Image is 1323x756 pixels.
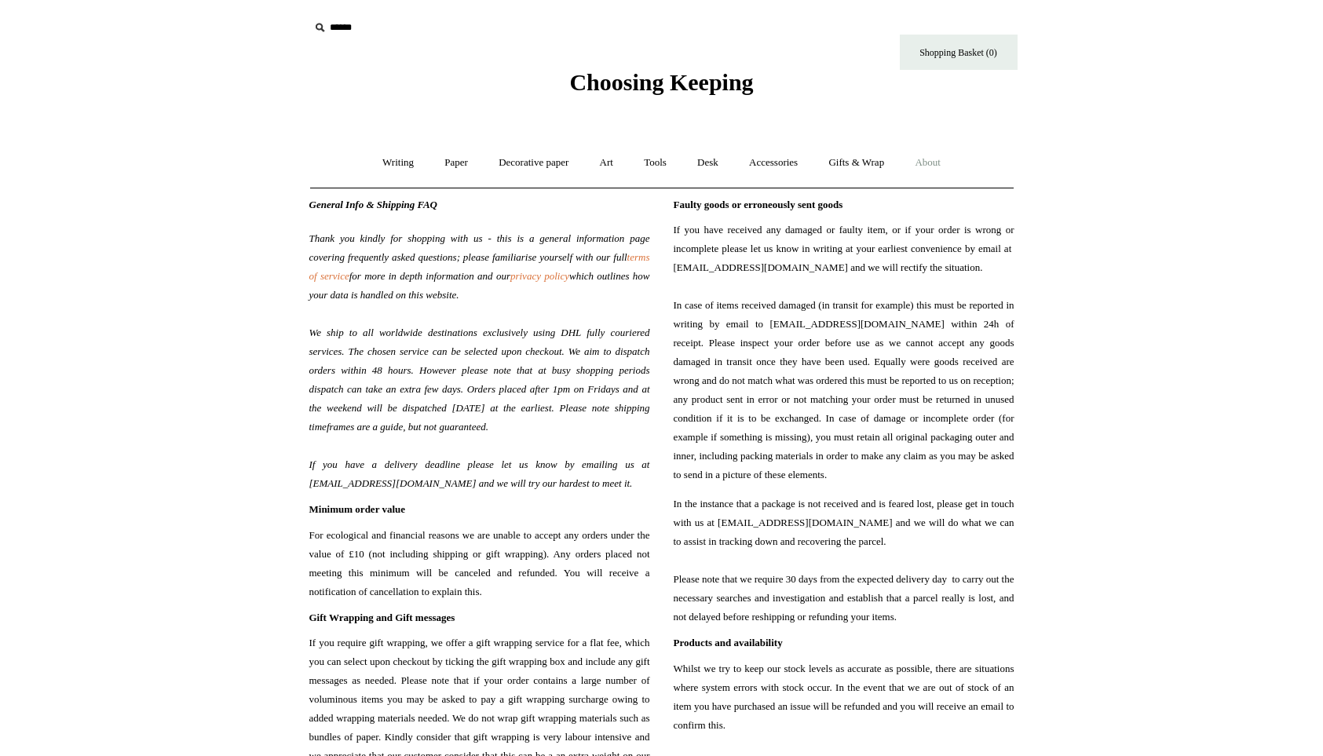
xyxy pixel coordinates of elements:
[309,199,438,210] span: General Info & Shipping FAQ
[900,35,1018,70] a: Shopping Basket (0)
[484,142,583,184] a: Decorative paper
[674,199,843,210] span: Faulty goods or erroneously sent goods
[569,82,753,93] a: Choosing Keeping
[368,142,428,184] a: Writing
[674,221,1014,484] span: If you have received any damaged or faulty item, or if your order is wrong or incomplete please l...
[309,232,650,263] span: Thank you kindly for shopping with us - this is a general information page covering frequently as...
[735,142,812,184] a: Accessories
[683,142,733,184] a: Desk
[430,142,482,184] a: Paper
[309,503,406,515] span: Minimum order value
[309,270,650,489] span: which outlines how your data is handled on this website. We ship to all worldwide destinations ex...
[586,142,627,184] a: Art
[309,526,650,601] span: For ecological and financial reasons we are unable to accept any orders under the value of £10 (n...
[349,270,510,282] span: for more in depth information and our
[901,142,955,184] a: About
[674,495,1014,626] span: In the instance that a package is not received and is feared lost, please get in touch with us at...
[309,612,455,623] span: Gift Wrapping and Gift messages
[569,69,753,95] span: Choosing Keeping
[814,142,898,184] a: Gifts & Wrap
[674,637,783,648] span: Products and availability
[630,142,681,184] a: Tools
[510,270,569,282] a: privacy policy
